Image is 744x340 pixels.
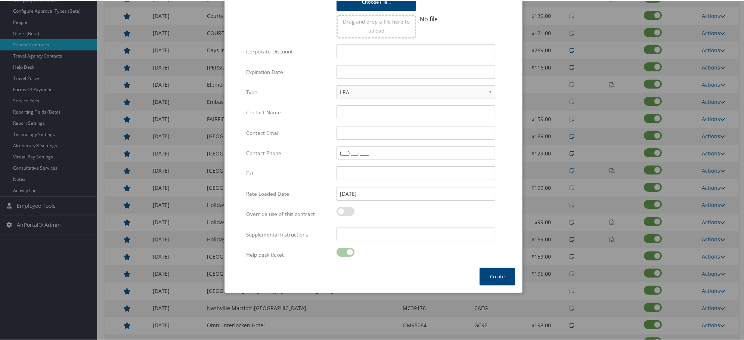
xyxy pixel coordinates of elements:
label: Ext [246,166,331,180]
label: Contact Phone [246,145,331,160]
label: Type [246,84,331,99]
label: Rate Loaded Date [246,186,331,200]
label: Supplemental Instructions [246,227,331,241]
span: No file [420,14,438,22]
label: Help desk ticket [246,247,331,261]
label: Contact Name [246,105,331,119]
label: Expiration Date [246,64,331,78]
label: Corporate Discount [246,44,331,58]
span: Drag and drop a file here to upload [343,17,410,33]
button: Create [480,267,515,285]
input: (___) ___-____ [337,145,495,159]
label: Override use of this contract [246,206,331,220]
label: Contact Email [246,125,331,139]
